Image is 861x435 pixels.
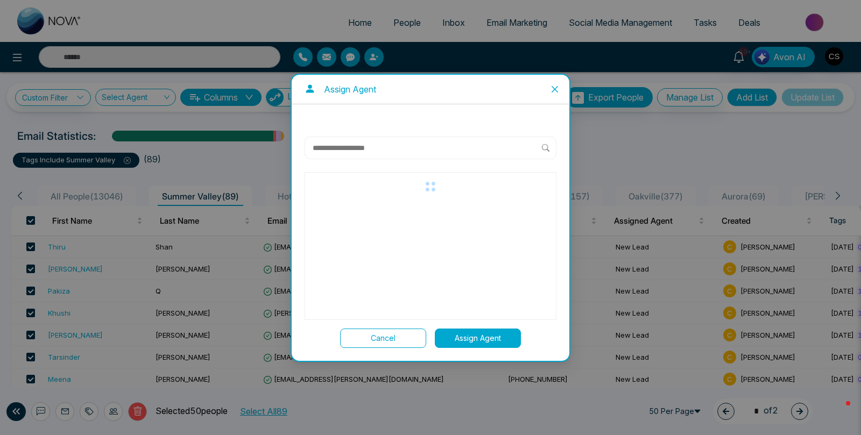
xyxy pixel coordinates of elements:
[340,329,426,348] button: Cancel
[824,398,850,424] iframe: Intercom live chat
[540,75,569,104] button: Close
[435,329,521,348] button: Assign Agent
[324,83,376,95] p: Assign Agent
[551,85,559,94] span: close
